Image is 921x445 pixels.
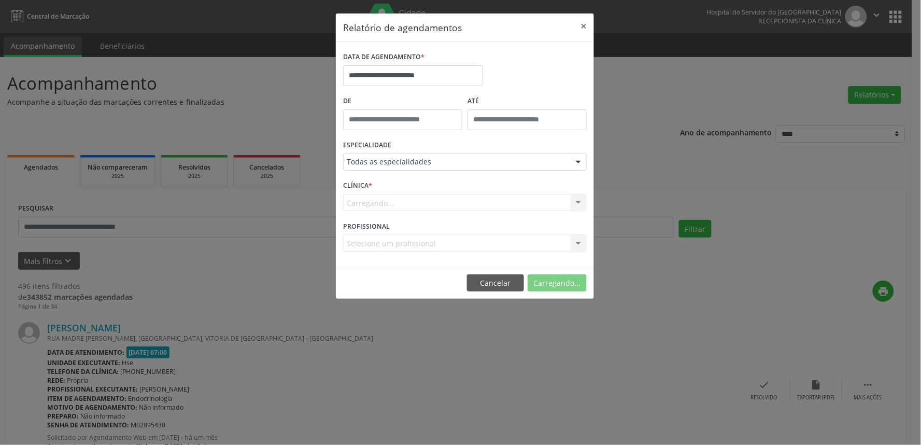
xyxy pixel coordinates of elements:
h5: Relatório de agendamentos [343,21,462,34]
label: DATA DE AGENDAMENTO [343,49,424,65]
button: Close [573,13,594,39]
label: De [343,93,462,109]
label: ESPECIALIDADE [343,137,391,154]
label: ATÉ [467,93,587,109]
span: Todas as especialidades [347,157,565,167]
